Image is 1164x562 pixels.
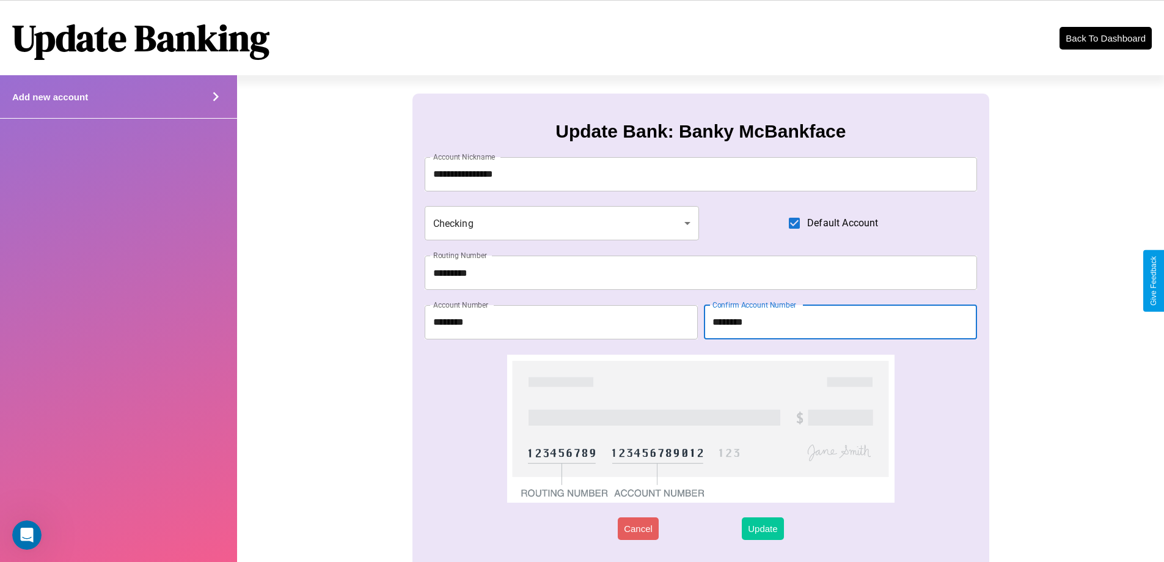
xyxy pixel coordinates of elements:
span: Default Account [807,216,878,231]
h1: Update Banking [12,13,269,63]
button: Back To Dashboard [1060,27,1152,50]
div: Checking [425,206,700,240]
label: Routing Number [433,250,487,261]
div: Give Feedback [1149,256,1158,306]
iframe: Intercom live chat [12,520,42,550]
label: Confirm Account Number [712,300,796,310]
h3: Update Bank: Banky McBankface [555,121,846,142]
img: check [507,355,894,503]
label: Account Nickname [433,152,496,162]
h4: Add new account [12,92,88,102]
button: Update [742,517,783,540]
label: Account Number [433,300,488,310]
button: Cancel [618,517,659,540]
